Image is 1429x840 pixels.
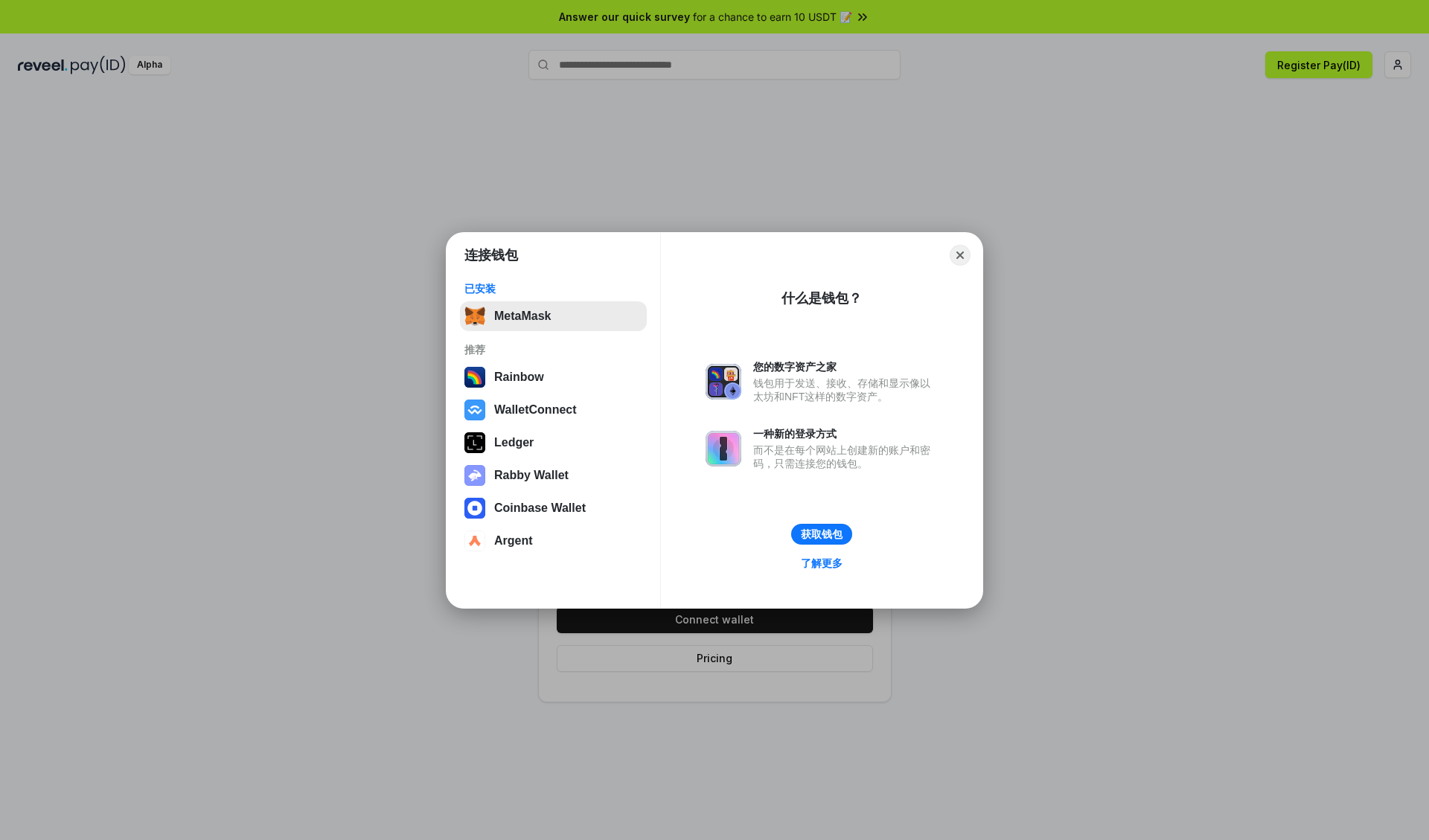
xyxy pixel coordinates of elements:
[460,301,647,331] button: MetaMask
[494,501,586,515] div: Coinbase Wallet
[464,306,485,327] img: svg+xml,%3Csvg%20fill%3D%22none%22%20height%3D%2233%22%20viewBox%3D%220%200%2035%2033%22%20width%...
[950,245,971,266] button: Close
[494,469,569,482] div: Rabby Wallet
[460,493,647,523] button: Coinbase Wallet
[791,524,852,545] button: 获取钱包
[494,310,551,323] div: MetaMask
[460,395,647,425] button: WalletConnect
[460,526,647,556] button: Argent
[464,246,518,264] h1: 连接钱包
[753,443,938,470] div: 而不是在每个网站上创建新的账户和密码，只需连接您的钱包。
[706,364,741,400] img: svg+xml,%3Csvg%20xmlns%3D%22http%3A%2F%2Fwww.w3.org%2F2000%2Fsvg%22%20fill%3D%22none%22%20viewBox...
[464,400,485,420] img: svg+xml,%3Csvg%20width%3D%2228%22%20height%3D%2228%22%20viewBox%3D%220%200%2028%2028%22%20fill%3D...
[464,530,485,551] img: svg+xml,%3Csvg%20width%3D%2228%22%20height%3D%2228%22%20viewBox%3D%220%200%2028%2028%22%20fill%3D...
[494,371,544,384] div: Rainbow
[460,428,647,458] button: Ledger
[753,376,938,403] div: 钱包用于发送、接收、存储和显示像以太坊和NFT这样的数字资产。
[464,498,485,519] img: svg+xml,%3Csvg%20width%3D%2228%22%20height%3D%2228%22%20viewBox%3D%220%200%2028%2028%22%20fill%3D...
[792,554,851,573] a: 了解更多
[753,360,938,373] div: 您的数字资产之家
[781,289,862,307] div: 什么是钱包？
[494,534,533,548] div: Argent
[460,461,647,490] button: Rabby Wallet
[706,431,741,467] img: svg+xml,%3Csvg%20xmlns%3D%22http%3A%2F%2Fwww.w3.org%2F2000%2Fsvg%22%20fill%3D%22none%22%20viewBox...
[753,427,938,440] div: 一种新的登录方式
[464,343,642,356] div: 推荐
[801,557,843,570] div: 了解更多
[464,465,485,486] img: svg+xml,%3Csvg%20xmlns%3D%22http%3A%2F%2Fwww.w3.org%2F2000%2Fsvg%22%20fill%3D%22none%22%20viewBox...
[460,362,647,392] button: Rainbow
[494,436,534,449] div: Ledger
[801,528,843,541] div: 获取钱包
[464,432,485,453] img: svg+xml,%3Csvg%20xmlns%3D%22http%3A%2F%2Fwww.w3.org%2F2000%2Fsvg%22%20width%3D%2228%22%20height%3...
[464,282,642,295] div: 已安装
[464,367,485,388] img: svg+xml,%3Csvg%20width%3D%22120%22%20height%3D%22120%22%20viewBox%3D%220%200%20120%20120%22%20fil...
[494,403,577,417] div: WalletConnect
